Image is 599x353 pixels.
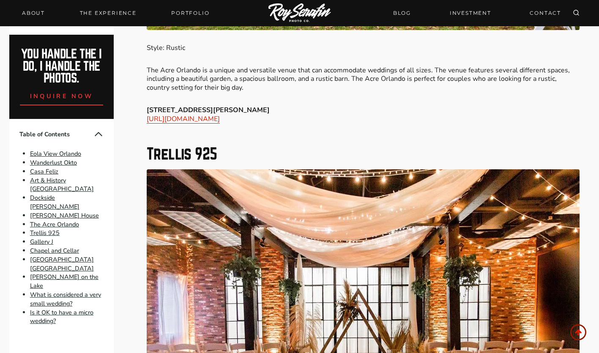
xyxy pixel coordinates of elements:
[388,6,566,20] nav: Secondary Navigation
[147,105,270,115] strong: [STREET_ADDRESS][PERSON_NAME]
[147,44,581,52] p: Style: Rustic
[30,149,81,158] a: Eola View Orlando
[147,146,581,162] h2: Trellis 925
[30,308,93,325] a: Is it OK to have a micro wedding?
[166,7,214,19] a: Portfolio
[30,246,79,255] a: Chapel and Cellar
[19,48,105,85] h2: You handle the i do, I handle the photos.
[147,114,220,124] a: [URL][DOMAIN_NAME]
[30,193,79,211] a: Dockside [PERSON_NAME]
[30,176,94,193] a: Art & History [GEOGRAPHIC_DATA]
[30,158,77,167] a: Wanderlust Okto
[30,211,99,220] a: [PERSON_NAME] House
[17,7,50,19] a: About
[525,6,566,20] a: CONTACT
[30,167,58,176] a: Casa Feliz
[20,85,104,105] a: inquire now
[30,290,101,308] a: What is considered a very small wedding?
[570,7,582,19] button: View Search Form
[30,229,60,237] a: Trellis 925
[30,255,94,273] a: [GEOGRAPHIC_DATA] [GEOGRAPHIC_DATA]
[30,237,53,246] a: Gallery J
[30,92,93,100] span: inquire now
[147,66,581,92] p: The Acre Orlando is a unique and versatile venue that can accommodate weddings of all sizes. The ...
[30,273,98,290] a: [PERSON_NAME] on the Lake
[93,129,104,139] button: Collapse Table of Contents
[75,7,142,19] a: THE EXPERIENCE
[30,220,79,229] a: The Acre Orlando
[268,3,331,23] img: Logo of Roy Serafin Photo Co., featuring stylized text in white on a light background, representi...
[17,7,214,19] nav: Primary Navigation
[570,324,586,340] a: Scroll to top
[445,6,496,20] a: INVESTMENT
[19,130,93,139] span: Table of Contents
[9,119,114,336] nav: Table of Contents
[388,6,416,20] a: BLOG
